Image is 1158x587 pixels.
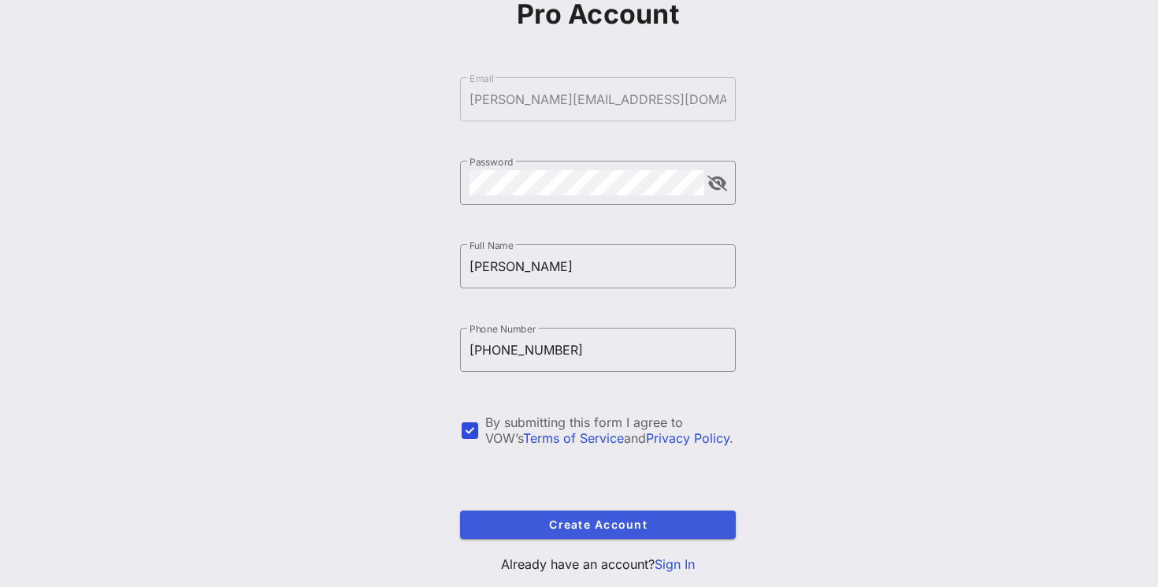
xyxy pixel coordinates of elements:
a: Terms of Service [523,430,624,446]
label: Phone Number [470,323,536,335]
label: Full Name [470,240,514,251]
p: Already have an account? [460,555,736,574]
label: Password [470,156,514,168]
button: append icon [707,176,727,191]
a: Privacy Policy [646,430,729,446]
a: Sign In [655,556,695,572]
label: Email [470,72,494,84]
div: By submitting this form I agree to VOW’s and . [485,414,736,446]
button: Create Account [460,511,736,539]
span: Create Account [473,518,723,531]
